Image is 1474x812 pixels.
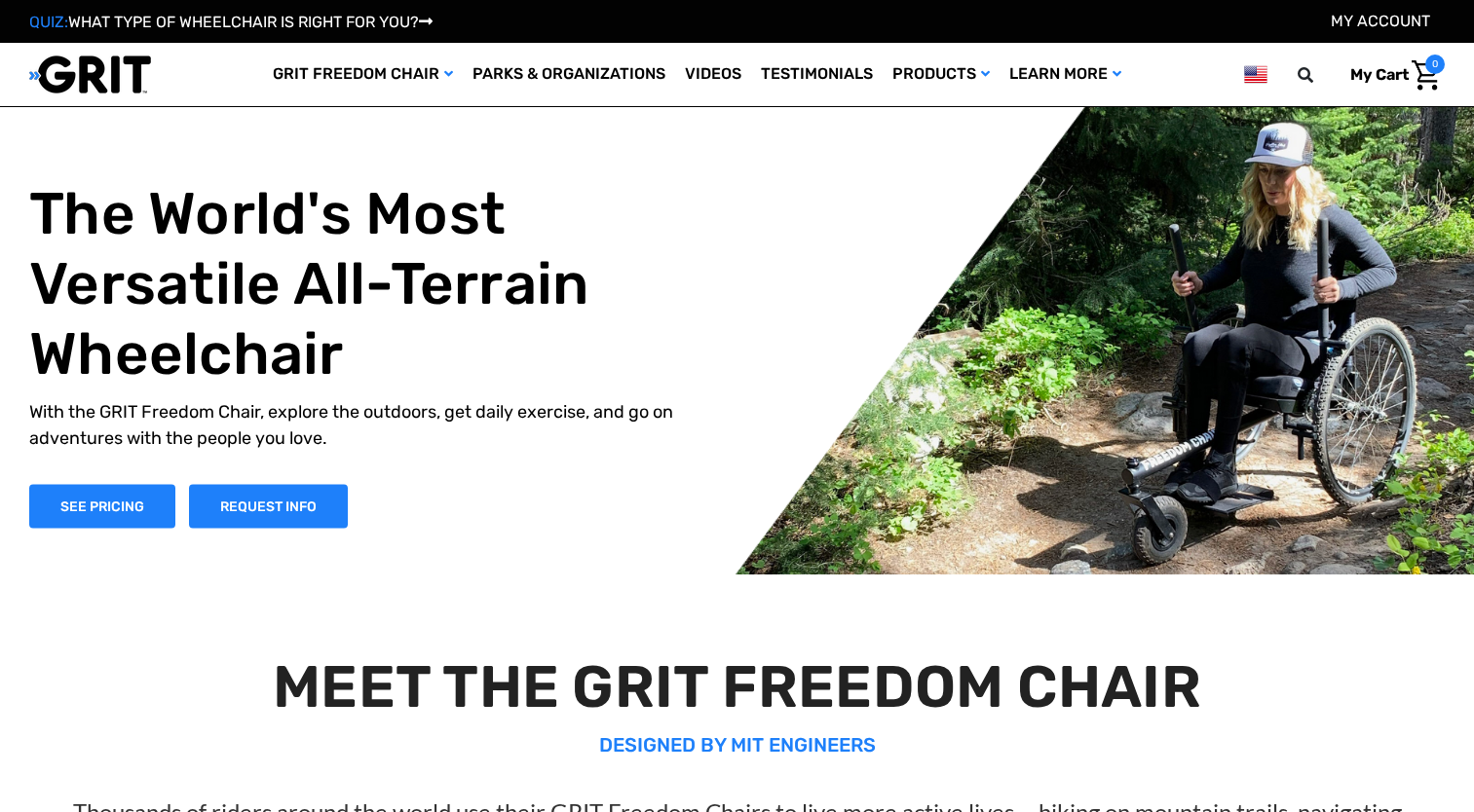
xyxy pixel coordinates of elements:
p: With the GRIT Freedom Chair, explore the outdoors, get daily exercise, and go on adventures with ... [29,398,717,451]
span: 0 [1425,55,1445,74]
p: DESIGNED BY MIT ENGINEERS [37,730,1437,759]
a: Testimonials [751,43,883,106]
a: Account [1331,12,1430,30]
h2: MEET THE GRIT FREEDOM CHAIR [37,652,1437,722]
a: Videos [675,43,751,106]
img: us.png [1244,62,1267,87]
img: GRIT All-Terrain Wheelchair and Mobility Equipment [29,55,151,94]
a: Cart with 0 items [1336,55,1445,95]
a: Slide number 1, Request Information [189,484,348,528]
a: Products [883,43,1000,106]
a: Shop Now [29,484,175,528]
span: My Cart [1350,65,1409,84]
span: QUIZ: [29,13,68,31]
a: QUIZ:WHAT TYPE OF WHEELCHAIR IS RIGHT FOR YOU? [29,13,433,31]
a: GRIT Freedom Chair [263,43,463,106]
h1: The World's Most Versatile All-Terrain Wheelchair [29,178,717,388]
a: Parks & Organizations [463,43,675,106]
input: Search [1306,55,1336,95]
a: Learn More [1000,43,1131,106]
img: Cart [1412,60,1440,91]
